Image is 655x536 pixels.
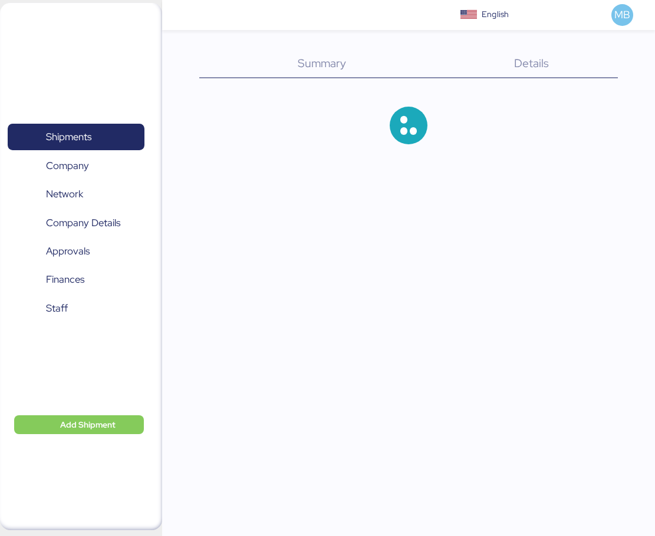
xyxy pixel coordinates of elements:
[46,186,83,203] span: Network
[8,209,144,236] a: Company Details
[514,55,549,71] span: Details
[614,7,630,22] span: MB
[482,8,509,21] div: English
[8,238,144,265] a: Approvals
[60,418,116,432] span: Add Shipment
[298,55,346,71] span: Summary
[8,124,144,151] a: Shipments
[14,415,144,434] button: Add Shipment
[169,5,189,25] button: Menu
[46,128,91,145] span: Shipments
[46,157,89,174] span: Company
[46,243,90,260] span: Approvals
[8,152,144,179] a: Company
[46,300,68,317] span: Staff
[8,181,144,208] a: Network
[46,214,120,231] span: Company Details
[8,295,144,322] a: Staff
[8,266,144,293] a: Finances
[46,271,84,288] span: Finances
